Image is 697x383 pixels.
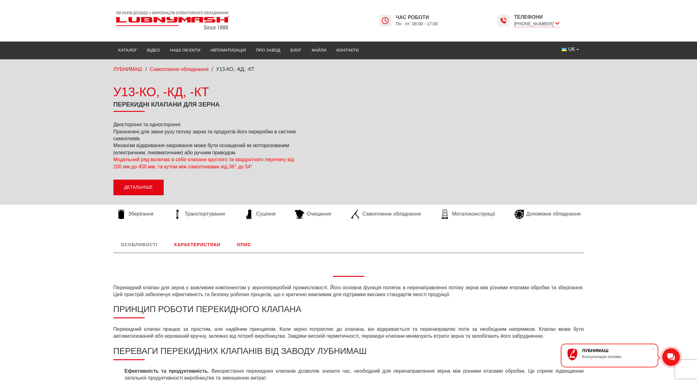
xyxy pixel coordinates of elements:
a: ЛУБНИМАШ [113,67,142,72]
a: Опис [229,236,259,253]
span: / [212,67,213,72]
h2: Принцип роботи перекидного клапана [113,304,584,318]
span: / [145,67,147,72]
div: У13-КО, -КД, -КТ [113,83,304,101]
a: Транспортування [170,210,228,219]
li: . Використання перекидних клапанів дозволяє знизити час, необхідний для перенаправлення зерна між... [122,368,584,382]
strong: Ефективність та продуктивність [125,368,208,374]
a: Про завод [251,43,285,57]
a: Зберігання [113,210,157,219]
div: ЛУБНИМАШ [582,348,651,353]
span: Самоплинне обладнання [362,211,421,217]
img: Lubnymash time icon [500,17,507,24]
a: Автоматизація [205,43,251,57]
p: Перекидний клапан для зерна є важливим компонентом у зернопереробній промисловості. Його основна ... [113,284,584,298]
a: Каталог [113,43,142,57]
a: Особливості [113,236,165,253]
img: Lubnymash time icon [381,17,389,24]
p: Перекидний клапан працює за простим, але надійним принципом. Коли зерно потрапляє до клапана, він... [113,326,584,340]
a: Самоплинне обладнання [347,210,424,219]
span: Допоміжне обладнання [526,211,581,217]
a: Самоплинне обладнання [150,67,208,72]
span: Час роботи [396,14,438,21]
span: UK [568,46,575,53]
span: Пн - пт: 08:00 - 17:00 [396,21,438,27]
button: UK [557,43,584,55]
img: Lubnymash [113,9,232,32]
a: Характеристики [167,236,228,253]
a: Допоміжне обладнання [511,210,584,219]
a: Контакти [331,43,364,57]
a: Наші об’єкти [165,43,205,57]
span: Транспортування [185,211,225,217]
span: [PHONE_NUMBER] [514,21,559,27]
span: Модельний ряд включає в себе клапани круглого та квадратного перетину від 200 мм до 450 мм, та ку... [113,157,294,169]
span: Металоконструкції [452,211,495,217]
span: Зберігання [128,211,154,217]
h1: Перекидні клапани для зерна [113,101,304,112]
span: У13-КО, -КД, -КТ [216,67,255,72]
a: Детальніше [113,180,164,195]
a: Очищення [292,210,334,219]
a: Металоконструкції [437,210,498,219]
h2: Переваги перекидних клапанів від заводу Лубнимаш [113,346,584,360]
a: Відео [142,43,165,57]
p: Двосторонні та односторонні Призначені для зміни руху потоку зерна та продуктів його переробки в ... [113,121,304,170]
span: Телефони [514,14,559,21]
img: Українська [562,48,567,51]
a: Блог [285,43,306,57]
a: Файли [306,43,331,57]
span: Сушіння [256,211,276,217]
a: Сушіння [241,210,279,219]
div: Консультація онлайн. [582,354,651,359]
span: Очищення [307,211,331,217]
